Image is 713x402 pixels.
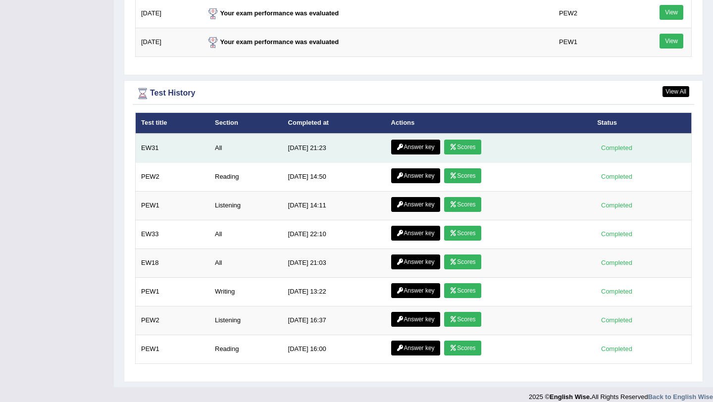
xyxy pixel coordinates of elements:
th: Actions [386,113,592,134]
a: Answer key [391,140,440,154]
td: [DATE] 21:03 [283,249,386,277]
div: Completed [597,344,636,354]
a: Back to English Wise [648,393,713,401]
a: Scores [444,168,481,183]
a: Answer key [391,226,440,241]
td: [DATE] 14:50 [283,162,386,191]
td: EW33 [136,220,210,249]
a: Scores [444,226,481,241]
a: Scores [444,254,481,269]
div: Completed [597,257,636,268]
strong: Your exam performance was evaluated [205,38,339,46]
a: Scores [444,341,481,355]
a: View [660,5,683,20]
td: Writing [209,277,283,306]
th: Completed at [283,113,386,134]
td: [DATE] 22:10 [283,220,386,249]
a: Scores [444,283,481,298]
td: All [209,134,283,163]
td: PEW1 [136,335,210,363]
a: Answer key [391,168,440,183]
td: PEW2 [136,162,210,191]
td: EW18 [136,249,210,277]
a: Answer key [391,283,440,298]
a: Scores [444,197,481,212]
td: PEW2 [136,306,210,335]
th: Section [209,113,283,134]
td: [DATE] 21:23 [283,134,386,163]
div: Completed [597,143,636,153]
td: [DATE] [136,28,200,57]
a: Scores [444,312,481,327]
td: [DATE] 14:11 [283,191,386,220]
td: Reading [209,335,283,363]
th: Test title [136,113,210,134]
div: Completed [597,229,636,239]
a: View All [662,86,689,97]
div: Completed [597,171,636,182]
td: [DATE] 16:00 [283,335,386,363]
a: Answer key [391,312,440,327]
div: Completed [597,286,636,297]
td: Listening [209,306,283,335]
td: [DATE] 13:22 [283,277,386,306]
td: Listening [209,191,283,220]
a: View [660,34,683,49]
td: Reading [209,162,283,191]
div: Completed [597,200,636,210]
td: PEW1 [136,191,210,220]
td: All [209,220,283,249]
strong: English Wise. [550,393,591,401]
td: PEW1 [136,277,210,306]
td: PEW1 [554,28,632,57]
td: All [209,249,283,277]
div: Test History [135,86,692,101]
strong: Your exam performance was evaluated [205,9,339,17]
div: Completed [597,315,636,325]
a: Answer key [391,254,440,269]
td: EW31 [136,134,210,163]
a: Answer key [391,197,440,212]
th: Status [592,113,691,134]
a: Scores [444,140,481,154]
a: Answer key [391,341,440,355]
div: 2025 © All Rights Reserved [529,387,713,402]
td: [DATE] 16:37 [283,306,386,335]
